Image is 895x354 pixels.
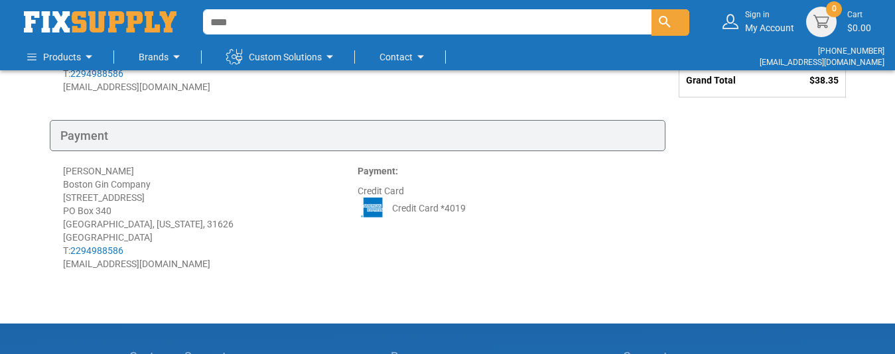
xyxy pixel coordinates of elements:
[760,58,884,67] a: [EMAIL_ADDRESS][DOMAIN_NAME]
[847,23,871,33] span: $0.00
[50,120,665,152] div: Payment
[358,164,652,270] div: Credit Card
[27,44,97,70] a: Products
[24,11,176,32] a: store logo
[392,202,466,215] span: Credit Card *4019
[745,9,794,21] small: Sign in
[818,46,884,56] a: [PHONE_NUMBER]
[832,3,837,15] span: 0
[358,198,388,217] img: AE
[24,11,176,32] img: Fix Industrial Supply
[809,75,839,86] span: $38.35
[70,245,123,256] a: 2294988586
[358,166,398,176] strong: Payment:
[139,44,184,70] a: Brands
[70,68,123,79] a: 2294988586
[226,44,338,70] a: Custom Solutions
[379,44,429,70] a: Contact
[847,9,871,21] small: Cart
[63,164,358,270] div: [PERSON_NAME] Boston Gin Company [STREET_ADDRESS] PO Box 340 [GEOGRAPHIC_DATA], [US_STATE], 31626...
[745,9,794,34] div: My Account
[686,75,736,86] strong: Grand Total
